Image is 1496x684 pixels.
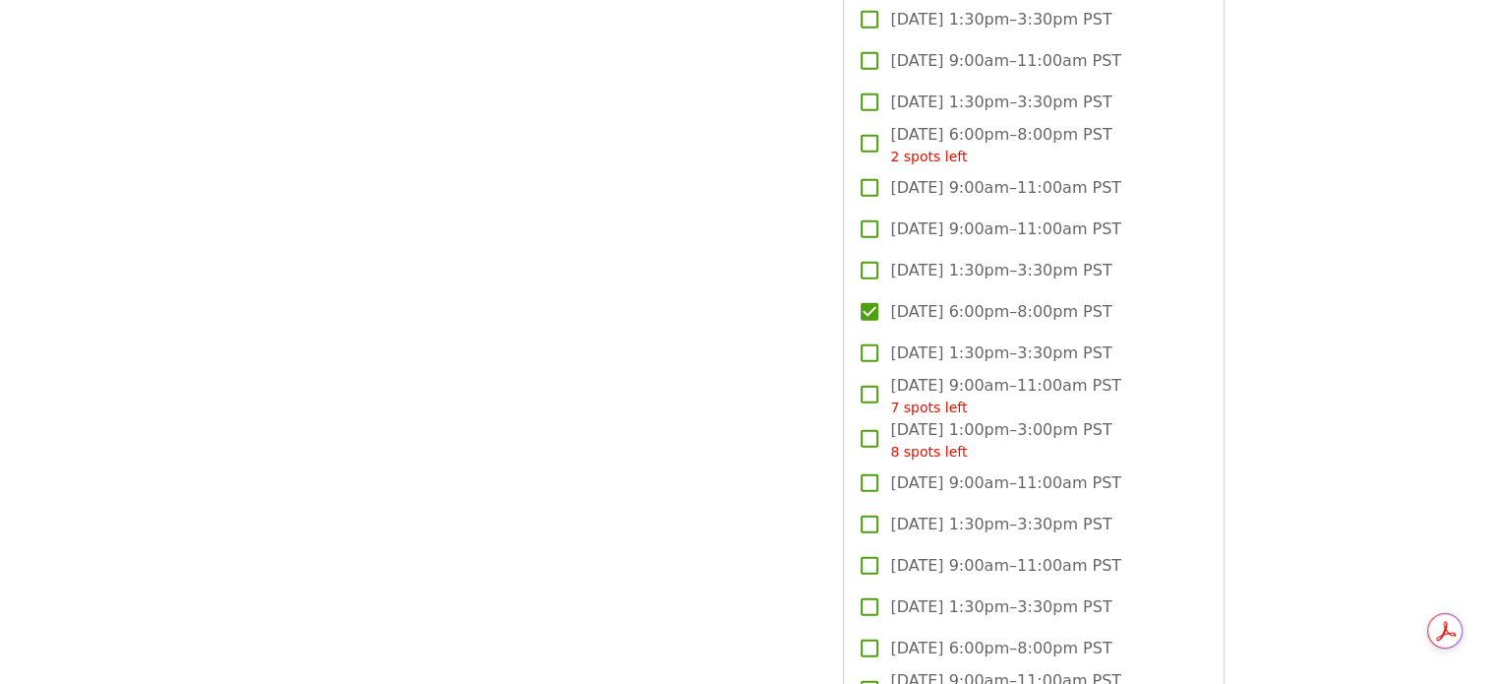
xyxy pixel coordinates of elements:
span: [DATE] 1:30pm–3:30pm PST [890,513,1111,536]
span: [DATE] 9:00am–11:00am PST [890,218,1121,241]
span: [DATE] 1:30pm–3:30pm PST [890,259,1111,282]
span: 7 spots left [890,400,967,415]
span: [DATE] 1:30pm–3:30pm PST [890,595,1111,619]
span: [DATE] 9:00am–11:00am PST [890,49,1121,73]
span: [DATE] 9:00am–11:00am PST [890,374,1121,418]
span: 8 spots left [890,444,967,460]
span: [DATE] 6:00pm–8:00pm PST [890,300,1111,324]
span: [DATE] 9:00am–11:00am PST [890,176,1121,200]
span: [DATE] 1:30pm–3:30pm PST [890,8,1111,31]
span: [DATE] 1:00pm–3:00pm PST [890,418,1111,463]
span: [DATE] 9:00am–11:00am PST [890,471,1121,495]
span: [DATE] 1:30pm–3:30pm PST [890,91,1111,114]
span: [DATE] 6:00pm–8:00pm PST [890,123,1111,167]
span: 2 spots left [890,149,967,164]
span: [DATE] 9:00am–11:00am PST [890,554,1121,578]
span: [DATE] 6:00pm–8:00pm PST [890,637,1111,660]
span: [DATE] 1:30pm–3:30pm PST [890,342,1111,365]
